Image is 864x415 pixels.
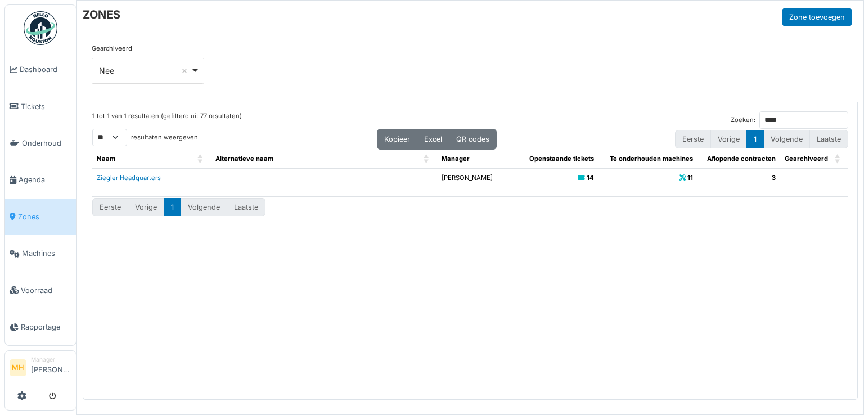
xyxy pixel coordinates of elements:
[772,174,776,182] b: 3
[31,355,71,364] div: Manager
[10,359,26,376] li: MH
[5,309,76,345] a: Rapportage
[21,285,71,296] span: Voorraad
[5,161,76,198] a: Agenda
[5,235,76,272] a: Machines
[442,173,516,183] p: [PERSON_NAME]
[5,199,76,235] a: Zones
[782,8,852,26] button: Zone toevoegen
[417,129,449,150] button: Excel
[785,155,828,163] span: Gearchiveerd
[424,150,430,168] span: Alternatieve naam: Activate to sort
[377,129,417,150] button: Kopieer
[19,174,71,185] span: Agenda
[22,138,71,148] span: Onderhoud
[687,174,693,182] b: 11
[384,135,410,143] span: Kopieer
[449,129,497,150] button: QR codes
[97,155,115,163] span: Naam
[18,211,71,222] span: Zones
[587,174,594,182] b: 14
[5,272,76,308] a: Voorraad
[707,155,776,163] span: Aflopende contracten
[31,355,71,380] li: [PERSON_NAME]
[746,130,764,148] button: 1
[20,64,71,75] span: Dashboard
[424,135,442,143] span: Excel
[92,111,242,129] div: 1 tot 1 van 1 resultaten (gefilterd uit 77 resultaten)
[675,130,848,148] nav: pagination
[131,133,198,142] label: resultaten weergeven
[529,155,594,163] span: Openstaande tickets
[179,65,190,76] button: Remove item: 'false'
[5,51,76,88] a: Dashboard
[97,174,161,182] a: Ziegler Headquarters
[5,125,76,161] a: Onderhoud
[215,155,273,163] span: Alternatieve naam
[835,150,841,168] span: Gearchiveerd: Activate to sort
[164,198,181,216] button: 1
[99,65,191,76] div: Nee
[10,355,71,382] a: MH Manager[PERSON_NAME]
[92,44,132,53] label: Gearchiveerd
[610,155,693,163] span: Te onderhouden machines
[83,8,120,21] h6: ZONES
[197,150,204,168] span: Naam: Activate to sort
[442,155,470,163] span: Manager
[731,115,755,125] label: Zoeken:
[22,248,71,259] span: Machines
[92,198,265,216] nav: pagination
[5,88,76,124] a: Tickets
[21,101,71,112] span: Tickets
[24,11,57,45] img: Badge_color-CXgf-gQk.svg
[456,135,489,143] span: QR codes
[21,322,71,332] span: Rapportage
